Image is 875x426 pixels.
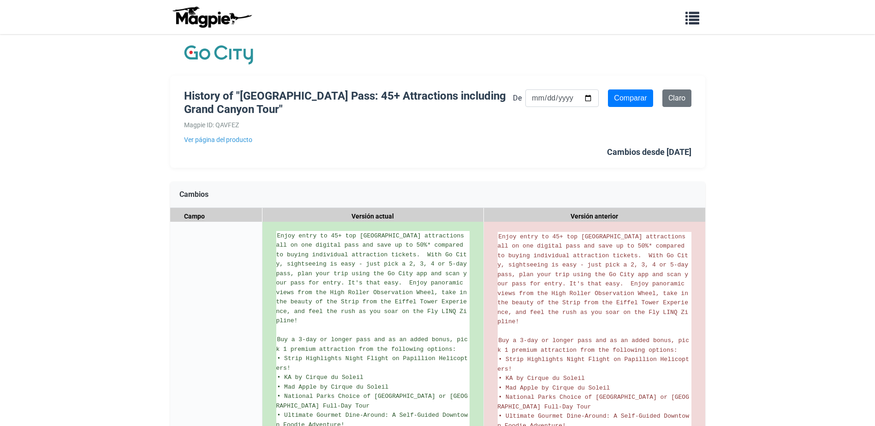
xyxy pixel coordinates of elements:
[276,393,468,409] span: • National Parks Choice of [GEOGRAPHIC_DATA] or [GEOGRAPHIC_DATA] Full-Day Tour
[499,375,585,382] span: • KA by Cirque du Soleil
[276,232,470,325] span: Enjoy entry to 45+ top [GEOGRAPHIC_DATA] attractions all on one digital pass and save up to 50%* ...
[276,355,468,372] span: • Strip Highlights Night Flight on Papillion Helicopters!
[513,92,522,104] label: De
[184,43,253,66] img: Logotipo de la empresa
[276,336,468,353] span: Buy a 3-day or longer pass and as an added bonus, pick 1 premium attraction from the following op...
[170,208,262,225] div: Campo
[607,146,691,159] div: Cambios desde [DATE]
[499,385,610,391] span: • Mad Apple by Cirque du Soleil
[498,394,689,410] span: • National Parks Choice of [GEOGRAPHIC_DATA] or [GEOGRAPHIC_DATA] Full-Day Tour
[262,208,484,225] div: Versión actual
[498,356,689,373] span: • Strip Highlights Night Flight on Papillion Helicopters!
[170,6,253,28] img: logo-ab69f6fb50320c5b225c76a69d11143b.png
[184,120,513,130] div: Magpie ID: QAVFEZ
[277,384,389,390] span: • Mad Apple by Cirque du Soleil
[277,374,363,381] span: • KA by Cirque du Soleil
[170,182,705,208] div: Cambios
[662,89,691,107] a: Claro
[184,89,513,116] h1: History of "[GEOGRAPHIC_DATA] Pass: 45+ Attractions including Grand Canyon Tour"
[498,337,689,354] span: Buy a 3-day or longer pass and as an added bonus, pick 1 premium attraction from the following op...
[608,89,653,107] input: Comparar
[184,135,513,145] a: Ver página del producto
[484,208,705,225] div: Versión anterior
[498,233,692,325] span: Enjoy entry to 45+ top [GEOGRAPHIC_DATA] attractions all on one digital pass and save up to 50%* ...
